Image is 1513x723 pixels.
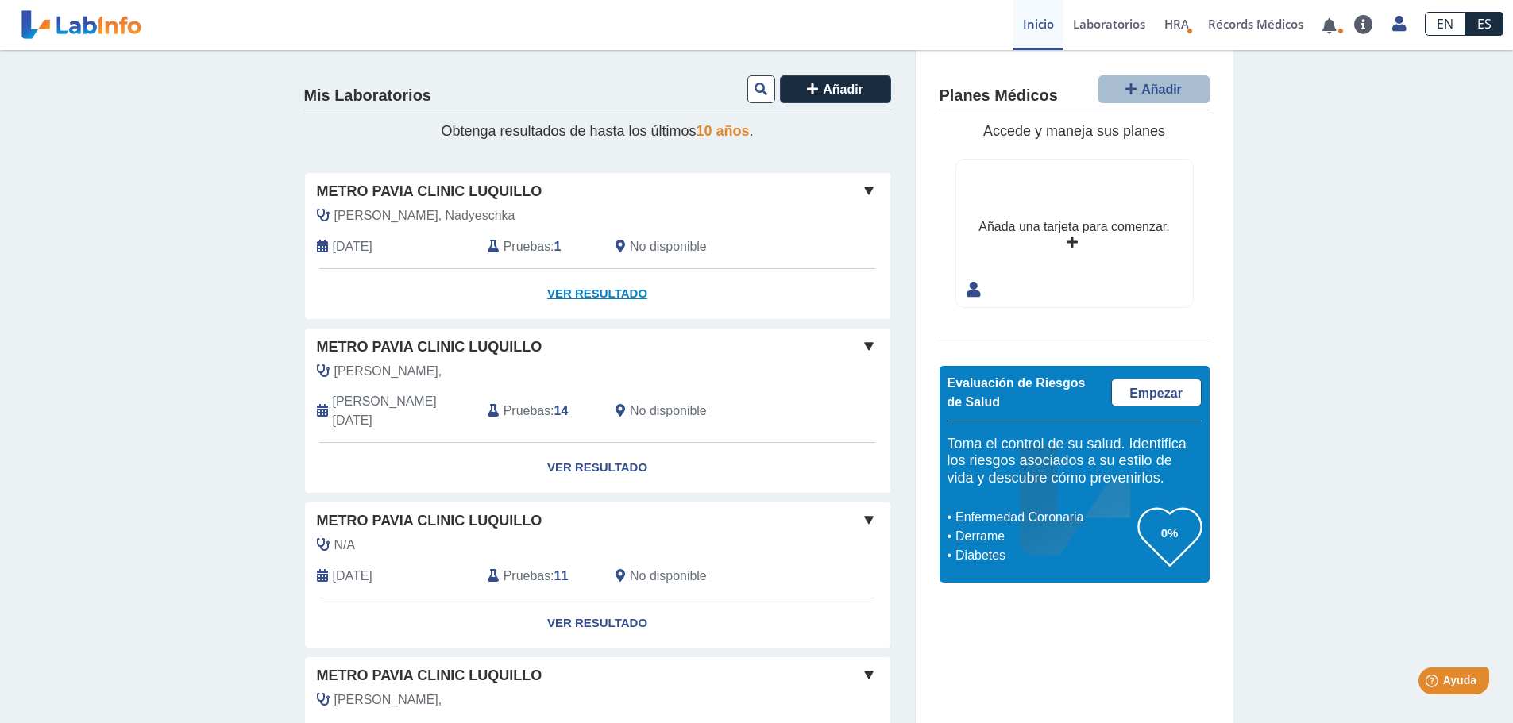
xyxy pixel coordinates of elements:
[333,567,372,586] span: 2023-11-16
[1425,12,1465,36] a: EN
[504,402,550,421] span: Pruebas
[476,392,604,430] div: :
[1372,661,1496,706] iframe: Help widget launcher
[334,206,515,225] span: Rivera, Nadyeschka
[305,443,890,493] a: Ver Resultado
[317,337,542,358] span: Metro Pavia Clinic Luquillo
[317,665,542,686] span: Metro Pavia Clinic Luquillo
[940,87,1058,106] h4: Planes Médicos
[305,598,890,648] a: Ver Resultado
[1465,12,1503,36] a: ES
[333,392,476,430] span: 2025-01-29
[951,508,1138,527] li: Enfermedad Coronaria
[948,376,1086,409] span: Evaluación de Riesgos de Salud
[554,240,562,253] b: 1
[1141,83,1182,96] span: Añadir
[1138,523,1202,543] h3: 0%
[948,436,1202,487] h5: Toma el control de su salud. Identifica los riesgos asociados a su estilo de vida y descubre cómo...
[333,237,372,256] span: 2025-10-07
[334,690,442,710] span: Jimenez Mejia,
[630,237,707,256] span: No disponible
[983,123,1165,139] span: Accede y maneja sus planes
[317,181,542,202] span: Metro Pavia Clinic Luquillo
[1098,75,1210,103] button: Añadir
[504,567,550,586] span: Pruebas
[951,546,1138,565] li: Diabetes
[1111,379,1202,406] a: Empezar
[780,75,891,103] button: Añadir
[441,123,753,139] span: Obtenga resultados de hasta los últimos .
[504,237,550,256] span: Pruebas
[630,402,707,421] span: No disponible
[978,217,1169,237] div: Añada una tarjeta para comenzar.
[630,567,707,586] span: No disponible
[334,362,442,381] span: Luis Vazquez,
[697,123,750,139] span: 10 años
[317,510,542,532] span: Metro Pavia Clinic Luquillo
[334,536,356,555] span: N/A
[823,83,863,96] span: Añadir
[476,567,604,586] div: :
[1129,386,1183,400] span: Empezar
[1164,16,1189,32] span: HRA
[305,269,890,319] a: Ver Resultado
[951,527,1138,546] li: Derrame
[554,569,569,583] b: 11
[476,237,604,256] div: :
[554,404,569,417] b: 14
[304,87,431,106] h4: Mis Laboratorios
